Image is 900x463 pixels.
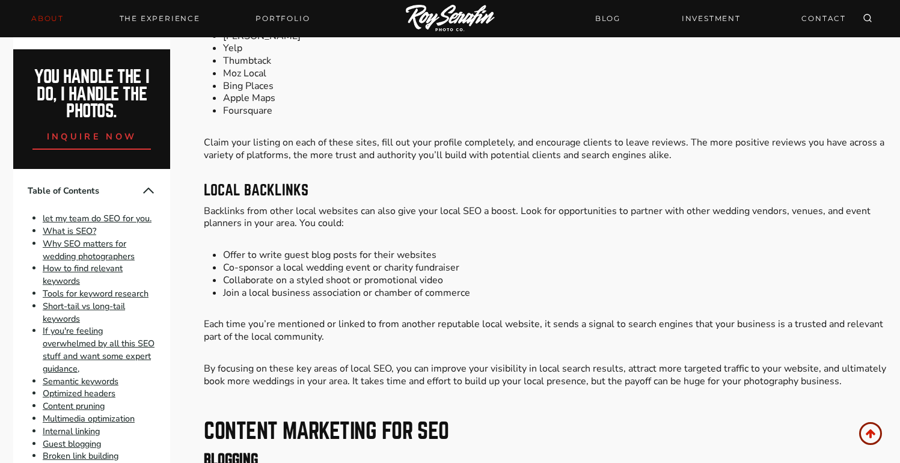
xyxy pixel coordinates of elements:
a: Why SEO matters for wedding photographers [43,238,135,262]
a: inquire now [32,120,152,150]
a: INVESTMENT [675,8,748,29]
p: By focusing on these key areas of local SEO, you can improve your visibility in local search resu... [204,363,887,388]
a: If you're feeling overwhelmed by all this SEO stuff and want some expert guidance, [43,325,155,375]
li: Join a local business association or chamber of commerce [223,287,887,299]
li: Co-sponsor a local wedding event or charity fundraiser [223,262,887,274]
a: Optimized headers [43,388,115,400]
a: Internal linking [43,425,100,437]
a: Broken link building [43,450,118,462]
a: BLOG [588,8,628,29]
span: Table of Contents [28,185,142,197]
button: Collapse Table of Contents [141,183,156,198]
h2: Content Marketing for SEO [204,420,887,442]
a: THE EXPERIENCE [112,10,207,27]
li: Collaborate on a styled shoot or promotional video [223,274,887,287]
nav: Secondary Navigation [588,8,853,29]
li: Offer to write guest blog posts for their websites [223,249,887,262]
span: inquire now [47,130,137,143]
a: Guest blogging [43,438,101,450]
a: CONTACT [794,8,853,29]
p: Each time you’re mentioned or linked to from another reputable local website, it sends a signal t... [204,318,887,343]
a: let my team do SEO for you. [43,212,152,224]
a: Short-tail vs long-tail keywords [43,300,125,325]
li: Thumbtack [223,55,887,67]
button: View Search Form [859,10,876,27]
h2: You handle the i do, I handle the photos. [26,69,158,120]
nav: Primary Navigation [24,10,317,27]
p: Claim your listing on each of these sites, fill out your profile completely, and encourage client... [204,136,887,162]
a: Multimedia optimization [43,412,135,425]
li: Bing Places [223,80,887,93]
img: Logo of Roy Serafin Photo Co., featuring stylized text in white on a light background, representi... [406,5,495,33]
a: Portfolio [248,10,317,27]
a: About [24,10,71,27]
li: Yelp [223,42,887,55]
li: Foursquare [223,105,887,117]
a: Tools for keyword research [43,287,148,299]
a: How to find relevant keywords [43,263,123,287]
li: Apple Maps [223,92,887,105]
p: Backlinks from other local websites can also give your local SEO a boost. Look for opportunities ... [204,205,887,230]
a: Content pruning [43,400,105,412]
h3: Local Backlinks [204,183,887,198]
li: Moz Local [223,67,887,80]
a: Scroll to top [859,422,882,445]
a: Semantic keywords [43,375,118,387]
a: What is SEO? [43,225,96,237]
